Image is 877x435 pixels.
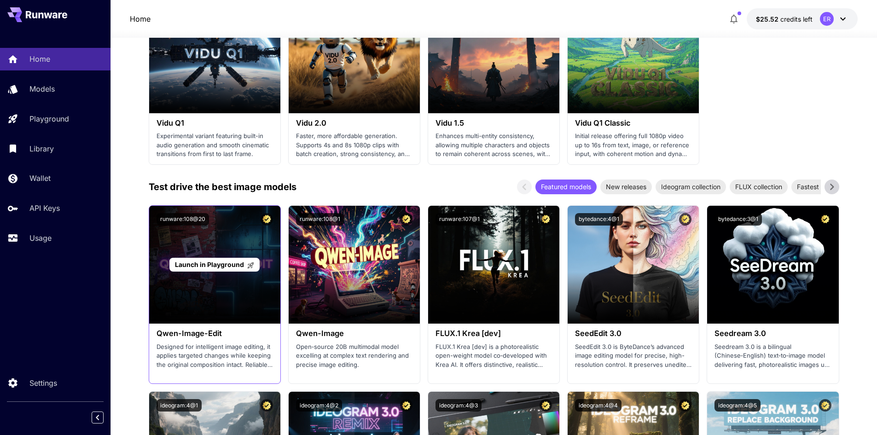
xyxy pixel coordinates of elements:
[575,342,691,370] p: SeedEdit 3.0 is ByteDance’s advanced image editing model for precise, high-resolution control. It...
[296,132,412,159] p: Faster, more affordable generation. Supports 4s and 8s 1080p clips with batch creation, strong co...
[436,213,483,226] button: runware:107@1
[29,143,54,154] p: Library
[29,203,60,214] p: API Keys
[99,409,110,426] div: Collapse sidebar
[130,13,151,24] a: Home
[157,132,273,159] p: Experimental variant featuring built-in audio generation and smooth cinematic transitions from fi...
[575,329,691,338] h3: SeedEdit 3.0
[575,119,691,128] h3: Vidu Q1 Classic
[780,15,813,23] span: credits left
[791,182,848,191] span: Fastest models
[436,132,552,159] p: Enhances multi-entity consistency, allowing multiple characters and objects to remain coherent ac...
[540,399,552,412] button: Certified Model – Vetted for best performance and includes a commercial license.
[714,399,761,412] button: ideogram:4@5
[535,182,597,191] span: Featured models
[575,213,623,226] button: bytedance:4@1
[261,399,273,412] button: Certified Model – Vetted for best performance and includes a commercial license.
[29,232,52,244] p: Usage
[714,329,831,338] h3: Seedream 3.0
[730,180,788,194] div: FLUX collection
[428,206,559,324] img: alt
[29,83,55,94] p: Models
[29,53,50,64] p: Home
[175,261,244,268] span: Launch in Playground
[679,213,691,226] button: Certified Model – Vetted for best performance and includes a commercial license.
[157,342,273,370] p: Designed for intelligent image editing, it applies targeted changes while keeping the original co...
[157,399,202,412] button: ideogram:4@1
[296,399,342,412] button: ideogram:4@2
[747,8,858,29] button: $25.52359ER
[296,213,344,226] button: runware:108@1
[130,13,151,24] nav: breadcrumb
[29,173,51,184] p: Wallet
[820,12,834,26] div: ER
[29,377,57,389] p: Settings
[575,399,621,412] button: ideogram:4@4
[289,206,420,324] img: alt
[29,113,69,124] p: Playground
[149,180,296,194] p: Test drive the best image models
[540,213,552,226] button: Certified Model – Vetted for best performance and includes a commercial license.
[436,119,552,128] h3: Vidu 1.5
[819,213,831,226] button: Certified Model – Vetted for best performance and includes a commercial license.
[600,180,652,194] div: New releases
[157,329,273,338] h3: Qwen-Image-Edit
[436,342,552,370] p: FLUX.1 Krea [dev] is a photorealistic open-weight model co‑developed with Krea AI. It offers dist...
[656,180,726,194] div: Ideogram collection
[157,119,273,128] h3: Vidu Q1
[730,182,788,191] span: FLUX collection
[819,399,831,412] button: Certified Model – Vetted for best performance and includes a commercial license.
[400,213,412,226] button: Certified Model – Vetted for best performance and includes a commercial license.
[791,180,848,194] div: Fastest models
[714,213,762,226] button: bytedance:3@1
[400,399,412,412] button: Certified Model – Vetted for best performance and includes a commercial license.
[714,342,831,370] p: Seedream 3.0 is a bilingual (Chinese‑English) text‑to‑image model delivering fast, photorealistic...
[436,399,482,412] button: ideogram:4@3
[157,213,209,226] button: runware:108@20
[296,329,412,338] h3: Qwen-Image
[656,182,726,191] span: Ideogram collection
[756,14,813,24] div: $25.52359
[679,399,691,412] button: Certified Model – Vetted for best performance and includes a commercial license.
[296,119,412,128] h3: Vidu 2.0
[261,213,273,226] button: Certified Model – Vetted for best performance and includes a commercial license.
[756,15,780,23] span: $25.52
[707,206,838,324] img: alt
[92,412,104,423] button: Collapse sidebar
[600,182,652,191] span: New releases
[575,132,691,159] p: Initial release offering full 1080p video up to 16s from text, image, or reference input, with co...
[296,342,412,370] p: Open‑source 20B multimodal model excelling at complex text rendering and precise image editing.
[169,258,259,272] a: Launch in Playground
[568,206,699,324] img: alt
[436,329,552,338] h3: FLUX.1 Krea [dev]
[535,180,597,194] div: Featured models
